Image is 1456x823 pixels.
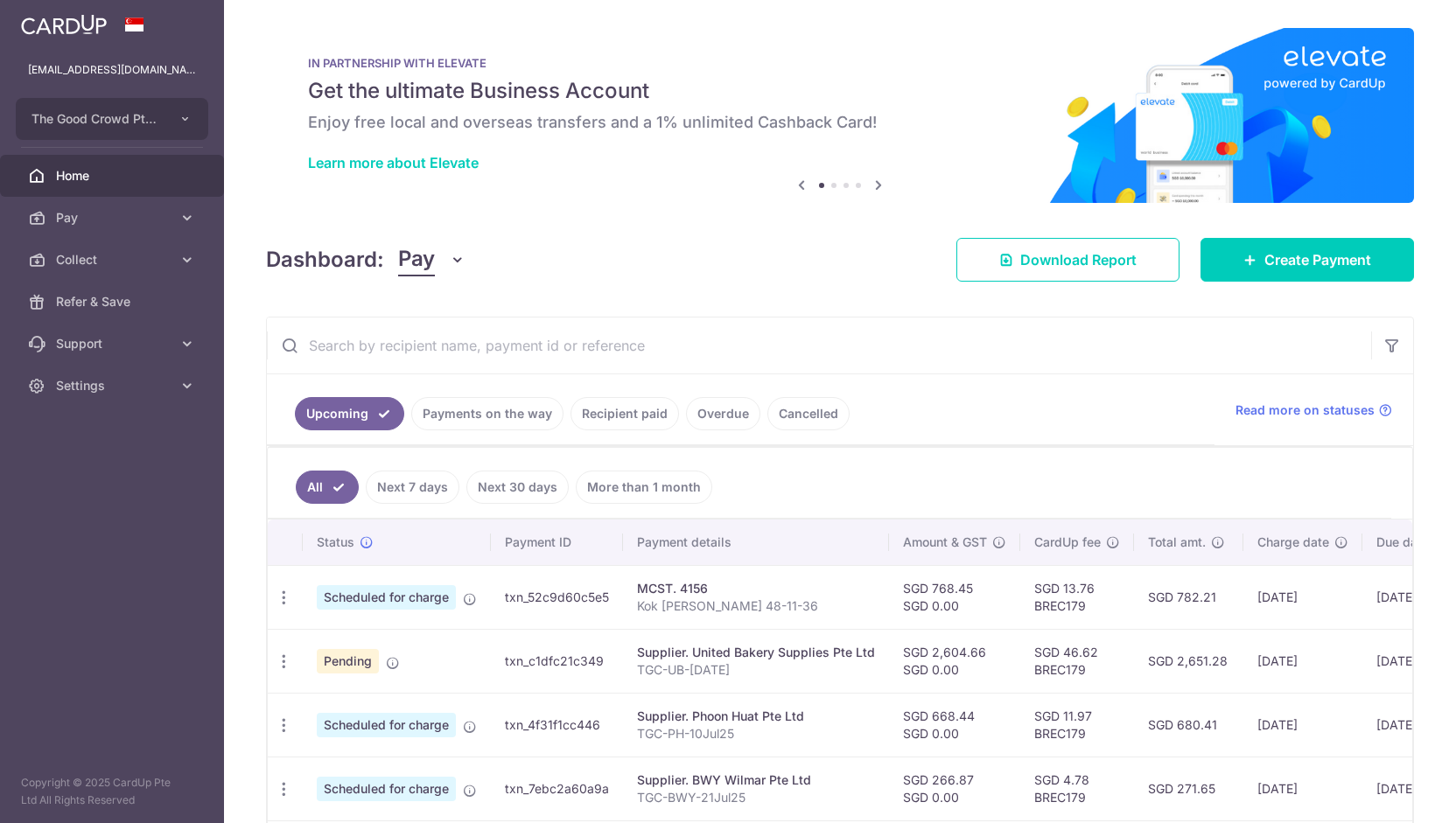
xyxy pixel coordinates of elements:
[317,534,354,551] span: Status
[1134,757,1243,820] td: SGD 271.65
[317,713,456,737] span: Scheduled for charge
[21,14,107,35] img: CardUp
[491,629,623,693] td: txn_c1dfc21c349
[56,251,171,269] span: Collect
[1264,249,1371,270] span: Create Payment
[637,644,875,661] div: Supplier. United Bakery Supplies Pte Ltd
[1034,534,1101,551] span: CardUp fee
[637,789,875,806] p: TGC-BWY-21Jul25
[308,154,479,171] a: Learn more about Elevate
[637,725,875,743] p: TGC-PH-10Jul25
[308,112,1372,133] h6: Enjoy free local and overseas transfers and a 1% unlimited Cashback Card!
[317,649,379,673] span: Pending
[1020,629,1134,693] td: SGD 46.62 BREC179
[317,585,456,610] span: Scheduled for charge
[623,520,889,565] th: Payment details
[1134,565,1243,629] td: SGD 782.21
[1148,534,1206,551] span: Total amt.
[1200,238,1414,282] a: Create Payment
[1235,401,1392,419] a: Read more on statuses
[1020,757,1134,820] td: SGD 4.78 BREC179
[366,471,459,504] a: Next 7 days
[1134,693,1243,757] td: SGD 680.41
[1235,401,1375,419] span: Read more on statuses
[317,777,456,801] span: Scheduled for charge
[889,693,1020,757] td: SGD 668.44 SGD 0.00
[295,397,404,430] a: Upcoming
[491,693,623,757] td: txn_4f31f1cc446
[267,317,1371,373] input: Search by recipient name, payment id or reference
[31,110,161,128] span: The Good Crowd Pte Ltd
[889,565,1020,629] td: SGD 768.45 SGD 0.00
[1243,693,1362,757] td: [DATE]
[56,377,171,394] span: Settings
[889,629,1020,693] td: SGD 2,604.66 SGD 0.00
[637,771,875,789] div: Supplier. BWY Wilmar Pte Ltd
[308,77,1372,105] h5: Get the ultimate Business Account
[491,520,623,565] th: Payment ID
[889,757,1020,820] td: SGD 266.87 SGD 0.00
[767,397,850,430] a: Cancelled
[1020,249,1137,270] span: Download Report
[491,757,623,820] td: txn_7ebc2a60a9a
[637,597,875,615] p: Kok [PERSON_NAME] 48-11-36
[56,335,171,352] span: Support
[686,397,760,430] a: Overdue
[16,98,208,140] button: The Good Crowd Pte Ltd
[466,471,569,504] a: Next 30 days
[266,244,384,275] h4: Dashboard:
[637,580,875,597] div: MCST. 4156
[411,397,563,430] a: Payments on the way
[1376,534,1429,551] span: Due date
[1020,693,1134,757] td: SGD 11.97 BREC179
[637,661,875,679] p: TGC-UB-[DATE]
[56,167,171,185] span: Home
[637,708,875,725] div: Supplier. Phoon Huat Pte Ltd
[28,61,196,79] p: [EMAIL_ADDRESS][DOMAIN_NAME]
[903,534,987,551] span: Amount & GST
[296,471,359,504] a: All
[398,243,435,276] span: Pay
[266,28,1414,203] img: Renovation banner
[1257,534,1329,551] span: Charge date
[56,209,171,227] span: Pay
[56,293,171,310] span: Refer & Save
[1134,629,1243,693] td: SGD 2,651.28
[1243,757,1362,820] td: [DATE]
[398,243,465,276] button: Pay
[1243,565,1362,629] td: [DATE]
[1020,565,1134,629] td: SGD 13.76 BREC179
[1243,629,1362,693] td: [DATE]
[956,238,1179,282] a: Download Report
[576,471,712,504] a: More than 1 month
[308,56,1372,70] p: IN PARTNERSHIP WITH ELEVATE
[570,397,679,430] a: Recipient paid
[491,565,623,629] td: txn_52c9d60c5e5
